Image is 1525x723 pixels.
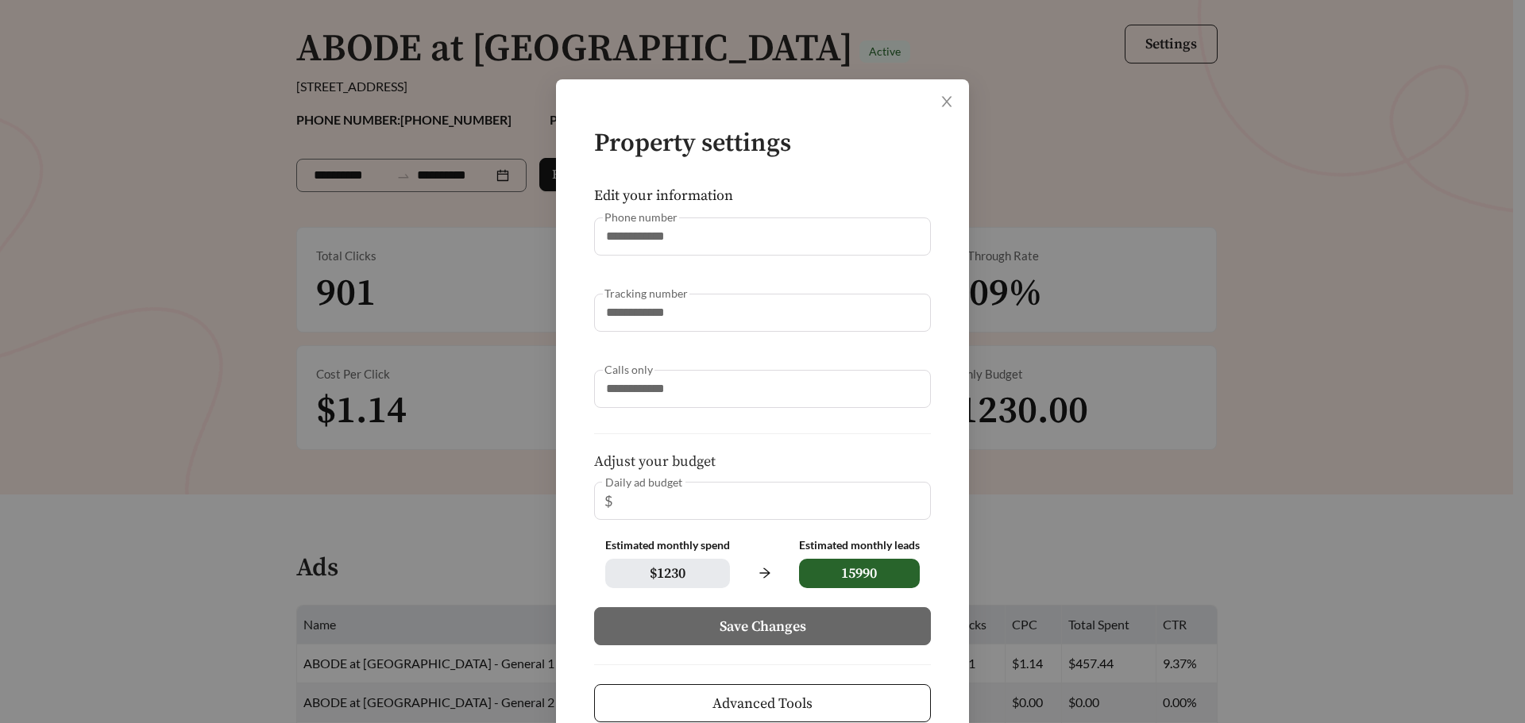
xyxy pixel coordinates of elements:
h5: Edit your information [594,188,931,204]
h4: Property settings [594,130,931,158]
button: Save Changes [594,607,931,645]
h5: Adjust your budget [594,454,931,470]
span: $ 1230 [605,559,730,588]
span: arrow-right [749,558,779,588]
div: Estimated monthly leads [799,539,920,552]
span: close [940,94,954,109]
div: Estimated monthly spend [605,539,730,552]
button: Advanced Tools [594,684,931,722]
span: 15990 [799,559,920,588]
button: Close [925,79,969,124]
span: Advanced Tools [712,693,813,714]
a: Advanced Tools [594,695,931,710]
